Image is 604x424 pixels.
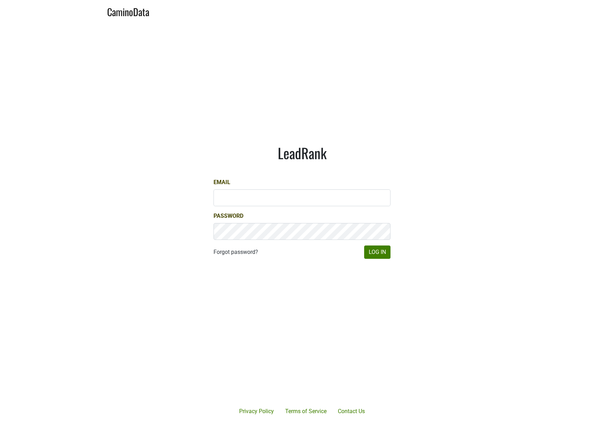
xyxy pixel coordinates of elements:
[107,3,149,19] a: CaminoData
[214,178,230,187] label: Email
[234,404,280,418] a: Privacy Policy
[280,404,332,418] a: Terms of Service
[332,404,370,418] a: Contact Us
[364,245,390,259] button: Log In
[214,144,390,161] h1: LeadRank
[214,248,258,256] a: Forgot password?
[214,212,243,220] label: Password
